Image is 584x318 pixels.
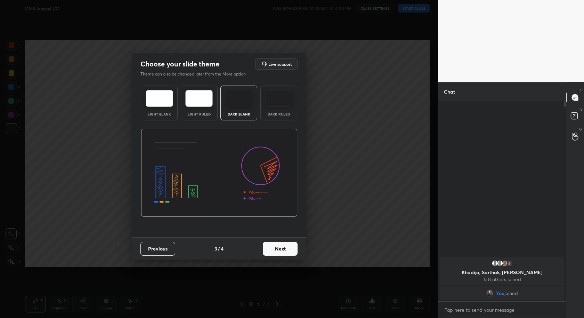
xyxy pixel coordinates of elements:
h4: 3 [214,245,217,252]
h4: 4 [221,245,224,252]
p: G [579,127,582,132]
div: 8 [506,260,513,267]
img: a565f96a51eb43bb97e4bb21cea1d71e.jpg [501,260,508,267]
img: default.png [496,260,503,267]
p: & 8 others joined [444,277,560,282]
button: Previous [140,242,175,256]
span: You [496,291,504,296]
div: Light Blank [145,112,173,116]
h2: Choose your slide theme [140,59,219,69]
img: darkTheme.f0cc69e5.svg [225,90,253,107]
div: Light Ruled [185,112,213,116]
img: darkRuledTheme.de295e13.svg [265,90,292,107]
img: lightTheme.e5ed3b09.svg [146,90,173,107]
p: Chat [438,82,461,101]
p: D [579,107,582,112]
img: 086d531fdf62469bb17804dbf8b3681a.jpg [486,290,493,297]
button: Next [263,242,298,256]
img: default.png [492,260,498,267]
div: grid [438,256,566,302]
img: lightRuledTheme.5fabf969.svg [185,90,213,107]
div: Dark Blank [225,112,253,116]
h5: Live support [268,62,292,66]
span: joined [504,291,518,296]
p: Theme can also be changed later from the More option [140,71,253,77]
p: Khadija, Sarthak, [PERSON_NAME] [444,270,560,275]
h4: / [218,245,220,252]
img: darkThemeBanner.d06ce4a2.svg [141,129,298,217]
p: T [580,88,582,93]
div: Dark Ruled [265,112,293,116]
